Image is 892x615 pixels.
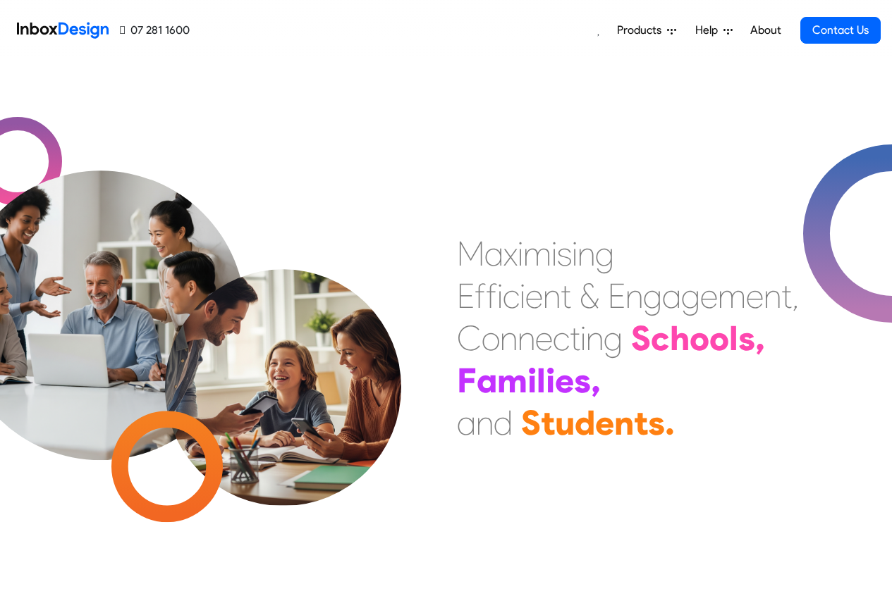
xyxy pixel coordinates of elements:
div: h [670,317,690,359]
div: a [457,402,476,444]
div: M [457,232,484,275]
div: o [482,317,500,359]
div: n [625,275,643,317]
div: e [595,402,614,444]
div: o [709,317,729,359]
div: & [580,275,599,317]
div: c [503,275,520,317]
div: S [521,402,541,444]
div: , [755,317,765,359]
span: Help [695,22,723,39]
a: Contact Us [800,17,881,44]
div: , [792,275,799,317]
div: , [591,359,601,402]
div: Maximising Efficient & Engagement, Connecting Schools, Families, and Students. [457,232,799,444]
div: o [690,317,709,359]
div: n [764,275,781,317]
a: About [746,16,785,44]
div: i [551,232,557,275]
div: s [648,402,665,444]
div: e [700,275,718,317]
div: S [631,317,651,359]
div: F [457,359,477,402]
div: E [457,275,475,317]
a: Products [611,16,682,44]
div: n [518,317,535,359]
div: i [527,359,537,402]
div: a [662,275,681,317]
img: parents_with_child.png [135,211,431,506]
div: d [575,402,595,444]
div: d [494,402,513,444]
div: l [537,359,546,402]
div: C [457,317,482,359]
div: g [604,317,623,359]
span: Products [617,22,667,39]
div: c [651,317,670,359]
div: n [614,402,634,444]
div: t [634,402,648,444]
div: E [608,275,625,317]
div: n [578,232,595,275]
div: f [486,275,497,317]
div: a [477,359,497,402]
div: s [574,359,591,402]
div: u [555,402,575,444]
div: f [475,275,486,317]
div: m [497,359,527,402]
div: s [557,232,572,275]
div: t [541,402,555,444]
div: . [665,402,675,444]
div: i [497,275,503,317]
div: i [518,232,523,275]
div: i [546,359,555,402]
a: Help [690,16,738,44]
div: t [570,317,580,359]
div: n [476,402,494,444]
div: i [572,232,578,275]
div: a [484,232,503,275]
div: n [586,317,604,359]
div: x [503,232,518,275]
div: n [500,317,518,359]
div: c [553,317,570,359]
div: n [543,275,561,317]
div: m [718,275,746,317]
div: e [555,359,574,402]
div: t [561,275,571,317]
div: s [738,317,755,359]
div: g [643,275,662,317]
a: 07 281 1600 [120,22,190,39]
div: g [681,275,700,317]
div: e [525,275,543,317]
div: e [746,275,764,317]
div: g [595,232,614,275]
div: l [729,317,738,359]
div: t [781,275,792,317]
div: i [520,275,525,317]
div: e [535,317,553,359]
div: m [523,232,551,275]
div: i [580,317,586,359]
